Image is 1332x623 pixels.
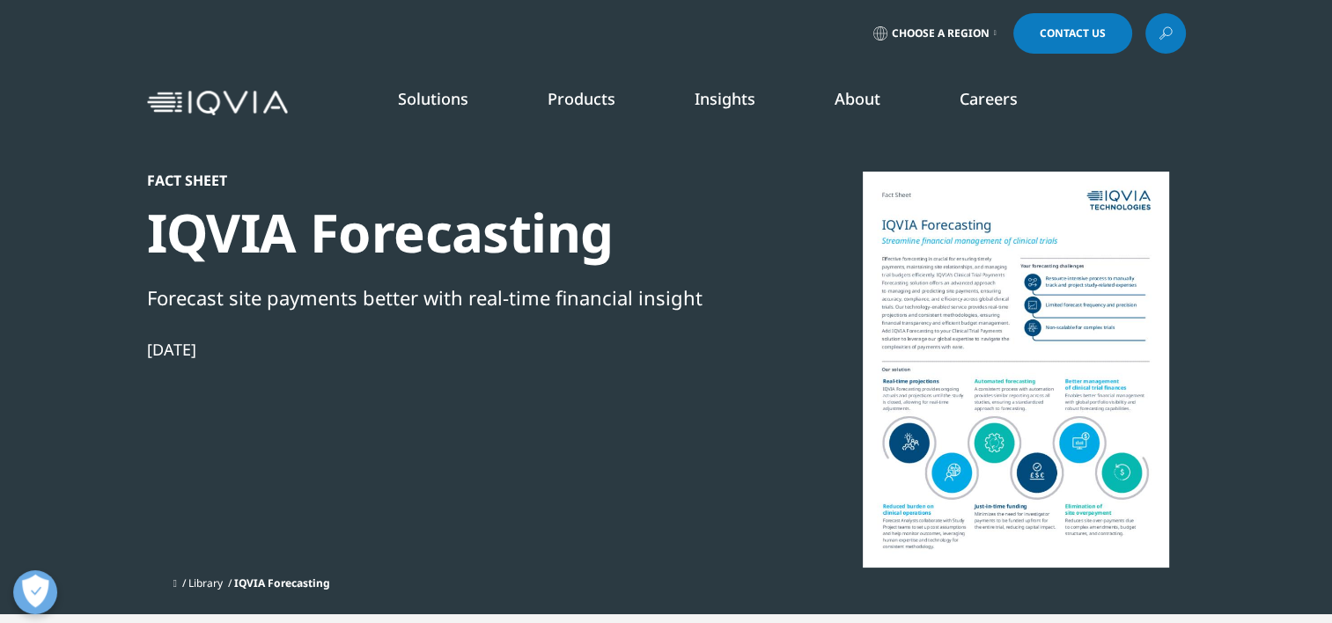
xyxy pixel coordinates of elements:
[695,88,755,109] a: Insights
[147,282,751,312] div: Forecast site payments better with real-time financial insight
[960,88,1018,109] a: Careers
[835,88,880,109] a: About
[1013,13,1132,54] a: Contact Us
[188,575,223,590] a: Library
[295,62,1186,144] nav: Primary
[1040,28,1106,39] span: Contact Us
[892,26,990,40] span: Choose a Region
[398,88,468,109] a: Solutions
[147,91,288,116] img: IQVIA Healthcare Information Technology and Pharma Clinical Research Company
[234,575,330,590] span: IQVIA Forecasting
[147,200,751,266] div: IQVIA Forecasting
[147,172,751,189] div: Fact Sheet
[548,88,615,109] a: Products
[147,339,751,360] div: [DATE]
[13,570,57,614] button: Open Preferences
